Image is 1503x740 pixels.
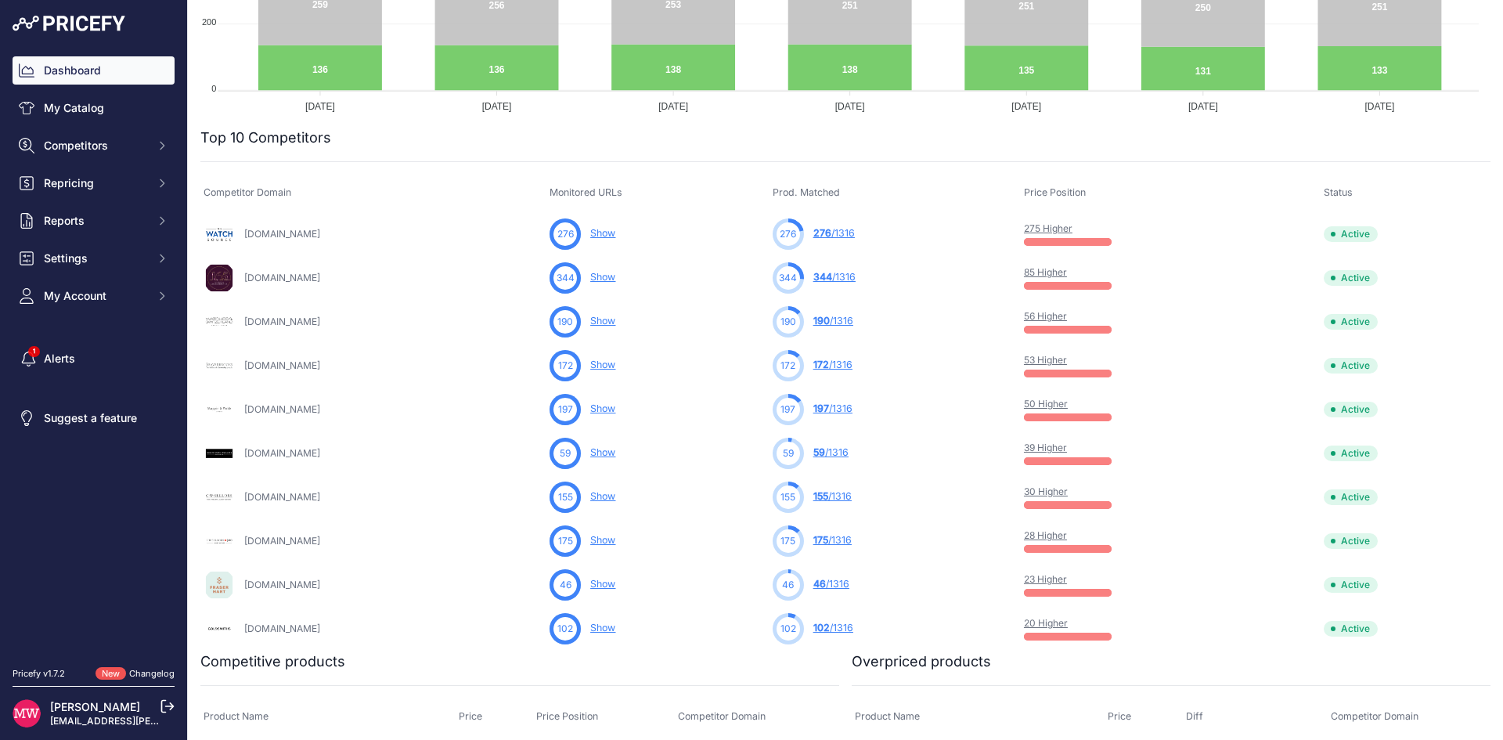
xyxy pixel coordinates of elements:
[1324,533,1378,549] span: Active
[813,271,856,283] a: 344/1316
[244,535,320,547] a: [DOMAIN_NAME]
[813,578,849,590] a: 46/1316
[678,710,766,722] span: Competitor Domain
[13,667,65,680] div: Pricefy v1.7.2
[44,251,146,266] span: Settings
[204,710,269,722] span: Product Name
[813,446,849,458] a: 59/1316
[813,490,852,502] a: 155/1316
[129,668,175,679] a: Changelog
[1024,186,1086,198] span: Price Position
[852,651,991,673] h2: Overpriced products
[1024,310,1067,322] a: 56 Higher
[590,227,615,239] a: Show
[44,213,146,229] span: Reports
[1024,486,1068,497] a: 30 Higher
[855,710,920,722] span: Product Name
[1186,710,1203,722] span: Diff
[590,271,615,283] a: Show
[1324,621,1378,637] span: Active
[658,101,688,112] tspan: [DATE]
[13,244,175,273] button: Settings
[536,710,598,722] span: Price Position
[782,578,794,592] span: 46
[1324,186,1353,198] span: Status
[780,359,795,373] span: 172
[558,490,573,504] span: 155
[813,271,832,283] span: 344
[50,715,291,727] a: [EMAIL_ADDRESS][PERSON_NAME][DOMAIN_NAME]
[557,622,573,636] span: 102
[200,651,345,673] h2: Competitive products
[211,84,216,93] tspan: 0
[1324,314,1378,330] span: Active
[305,101,335,112] tspan: [DATE]
[813,534,852,546] a: 175/1316
[590,359,615,370] a: Show
[13,56,175,85] a: Dashboard
[780,315,796,329] span: 190
[557,315,573,329] span: 190
[202,17,216,27] tspan: 200
[1024,573,1067,585] a: 23 Higher
[813,227,831,239] span: 276
[773,186,840,198] span: Prod. Matched
[1331,710,1418,722] span: Competitor Domain
[244,228,320,240] a: [DOMAIN_NAME]
[13,282,175,310] button: My Account
[813,402,852,414] a: 197/1316
[244,491,320,503] a: [DOMAIN_NAME]
[557,227,574,241] span: 276
[835,101,865,112] tspan: [DATE]
[13,94,175,122] a: My Catalog
[780,534,795,548] span: 175
[590,534,615,546] a: Show
[590,490,615,502] a: Show
[1024,266,1067,278] a: 85 Higher
[244,316,320,327] a: [DOMAIN_NAME]
[1024,442,1067,453] a: 39 Higher
[813,359,852,370] a: 172/1316
[560,578,571,592] span: 46
[482,101,512,112] tspan: [DATE]
[813,227,855,239] a: 276/1316
[1024,398,1068,410] a: 50 Higher
[1024,222,1072,234] a: 275 Higher
[813,578,826,590] span: 46
[558,402,573,417] span: 197
[96,667,126,680] span: New
[44,138,146,153] span: Competitors
[13,345,175,373] a: Alerts
[813,446,825,458] span: 59
[780,402,795,417] span: 197
[550,186,622,198] span: Monitored URLs
[1324,402,1378,417] span: Active
[557,271,575,285] span: 344
[200,127,331,149] h2: Top 10 Competitors
[780,622,796,636] span: 102
[244,403,320,415] a: [DOMAIN_NAME]
[813,622,830,634] span: 102
[558,534,573,548] span: 175
[1188,101,1218,112] tspan: [DATE]
[1324,446,1378,461] span: Active
[590,446,615,458] a: Show
[1324,577,1378,593] span: Active
[590,315,615,327] a: Show
[1024,617,1068,629] a: 20 Higher
[13,56,175,648] nav: Sidebar
[1324,226,1378,242] span: Active
[13,16,125,31] img: Pricefy Logo
[1324,489,1378,505] span: Active
[44,288,146,304] span: My Account
[244,359,320,371] a: [DOMAIN_NAME]
[813,315,830,327] span: 190
[459,710,482,722] span: Price
[560,446,571,460] span: 59
[244,579,320,590] a: [DOMAIN_NAME]
[204,186,291,198] span: Competitor Domain
[783,446,794,460] span: 59
[1024,354,1067,366] a: 53 Higher
[44,175,146,191] span: Repricing
[558,359,573,373] span: 172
